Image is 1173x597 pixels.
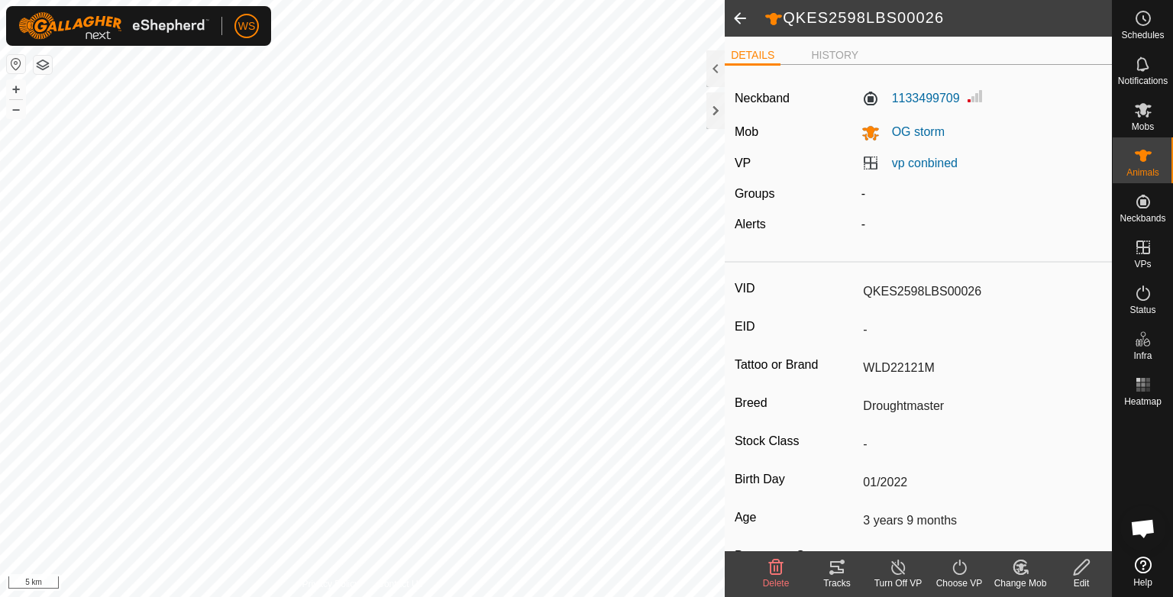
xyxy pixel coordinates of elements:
span: VPs [1134,260,1151,269]
span: Schedules [1121,31,1164,40]
div: - [855,215,1109,234]
a: Help [1113,550,1173,593]
label: Age [735,508,857,528]
span: Animals [1126,168,1159,177]
button: Reset Map [7,55,25,73]
label: Birth Day [735,470,857,489]
span: Delete [763,578,790,589]
span: Notifications [1118,76,1168,86]
label: VP [735,157,751,169]
a: Privacy Policy [302,577,360,591]
label: Tattoo or Brand [735,355,857,375]
div: Change Mob [990,576,1051,590]
span: Neckbands [1120,214,1165,223]
button: – [7,100,25,118]
button: + [7,80,25,98]
span: OG storm [880,125,945,138]
a: Contact Us [377,577,422,591]
h2: QKES2598LBS00026 [764,8,1112,28]
div: Tracks [806,576,868,590]
div: Choose VP [929,576,990,590]
img: Gallagher Logo [18,12,209,40]
label: Stock Class [735,431,857,451]
button: Map Layers [34,56,52,74]
label: EID [735,317,857,337]
label: Neckband [735,89,790,108]
div: - [855,185,1109,203]
span: Status [1129,305,1155,315]
a: vp conbined [892,157,958,169]
li: HISTORY [805,47,864,63]
span: Infra [1133,351,1152,360]
span: WS [238,18,256,34]
label: Pregnancy Status [735,546,857,566]
label: Groups [735,187,774,200]
div: Open chat [1120,505,1166,551]
label: Alerts [735,218,766,231]
span: Mobs [1132,122,1154,131]
label: Mob [735,125,758,138]
label: 1133499709 [861,89,960,108]
label: Breed [735,393,857,413]
div: Turn Off VP [868,576,929,590]
label: VID [735,279,857,298]
span: Help [1133,578,1152,587]
span: Heatmap [1124,397,1162,406]
img: Signal strength [966,87,984,105]
li: DETAILS [725,47,780,66]
div: Edit [1051,576,1112,590]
